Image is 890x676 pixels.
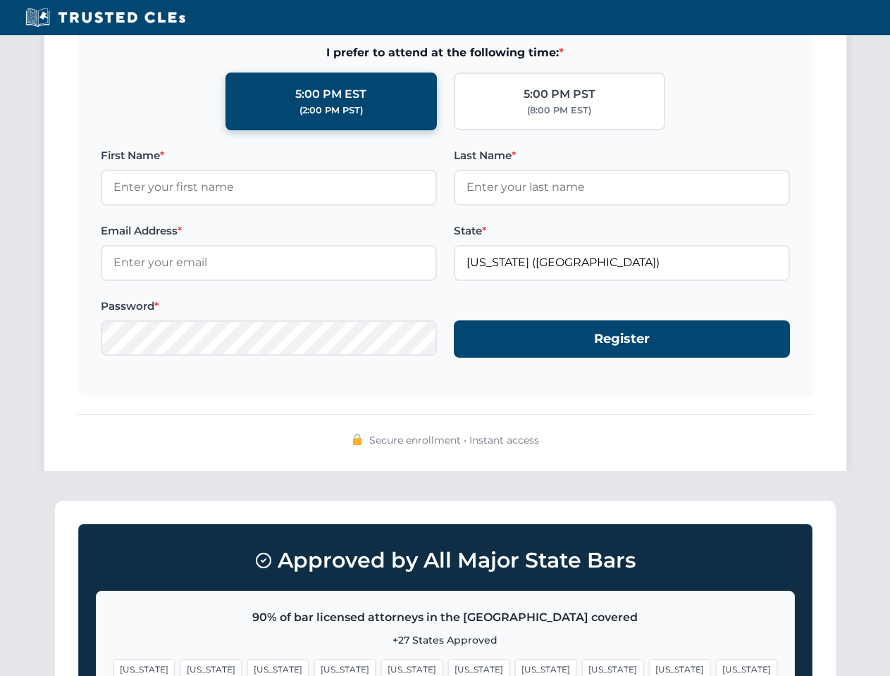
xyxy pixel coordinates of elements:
[96,542,795,580] h3: Approved by All Major State Bars
[369,432,539,448] span: Secure enrollment • Instant access
[101,245,437,280] input: Enter your email
[101,298,437,315] label: Password
[454,320,790,358] button: Register
[101,223,437,239] label: Email Address
[454,223,790,239] label: State
[454,147,790,164] label: Last Name
[299,104,363,118] div: (2:00 PM PST)
[101,44,790,62] span: I prefer to attend at the following time:
[113,608,777,627] p: 90% of bar licensed attorneys in the [GEOGRAPHIC_DATA] covered
[21,7,190,28] img: Trusted CLEs
[454,245,790,280] input: Florida (FL)
[454,170,790,205] input: Enter your last name
[101,147,437,164] label: First Name
[352,434,363,445] img: 🔒
[101,170,437,205] input: Enter your first name
[524,85,595,104] div: 5:00 PM PST
[295,85,366,104] div: 5:00 PM EST
[113,632,777,648] p: +27 States Approved
[527,104,591,118] div: (8:00 PM EST)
